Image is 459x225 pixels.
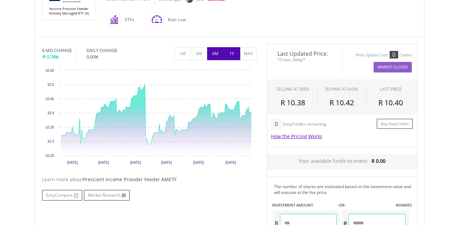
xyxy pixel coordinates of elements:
[191,47,207,60] button: 3M
[378,98,403,107] span: R 10.40
[45,97,54,101] text: 10.45
[325,86,358,92] span: BUYING AT (ASK)
[47,54,59,60] span: 0.78%
[47,140,54,143] text: 10.3
[272,56,337,63] span: 15-min. Delay*
[42,47,72,54] div: 6 MO CHANGE
[271,133,322,140] a: How the Pricing Works
[390,51,398,58] div: 0
[356,53,388,58] div: Price Update Cost:
[271,119,282,130] div: 0
[67,161,78,164] text: [DATE]
[45,69,54,72] text: 10.55
[42,67,257,169] svg: Interactive chart
[281,98,305,107] span: R 10.38
[84,190,130,201] a: Market Research
[86,54,98,60] span: 0.00%
[224,47,240,60] button: 1Y
[225,161,236,164] text: [DATE]
[193,161,204,164] text: [DATE]
[122,12,134,28] div: ETFs
[283,122,326,128] div: EasyCredits remaining
[240,47,257,60] button: MAX
[338,202,346,208] label: -OR-
[45,125,54,129] text: 10.35
[380,86,402,92] div: LAST PRICE
[45,154,54,158] text: 10.25
[164,12,186,28] div: Risk: Low
[267,154,417,170] div: Your available funds to invest:
[272,202,313,208] label: INVESTMENT AMOUNT
[42,176,257,183] div: Learn more about
[174,47,191,60] button: 1M
[86,47,140,54] div: DAILY CHANGE
[329,98,354,107] span: R 10.42
[42,190,82,201] a: EasyCompare
[372,158,386,164] span: R 0.00
[274,184,414,195] div: The number of shares are estimated based on the investment value and will execute at the live price.
[377,119,413,129] a: Buy EasyCredits
[83,176,177,183] span: Prescient Income Provider Feeder AMETF
[130,161,141,164] text: [DATE]
[98,161,109,164] text: [DATE]
[400,53,412,58] div: Credits
[47,83,54,87] text: 10.5
[276,86,309,92] div: SELLING AT (BID)
[272,51,337,56] span: Last Updated Price:
[47,111,54,115] text: 10.4
[396,202,412,208] label: #SHARES
[161,161,172,164] text: [DATE]
[374,62,412,72] button: Market Closed
[42,67,257,169] div: Chart. Highcharts interactive chart.
[207,47,224,60] button: 6M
